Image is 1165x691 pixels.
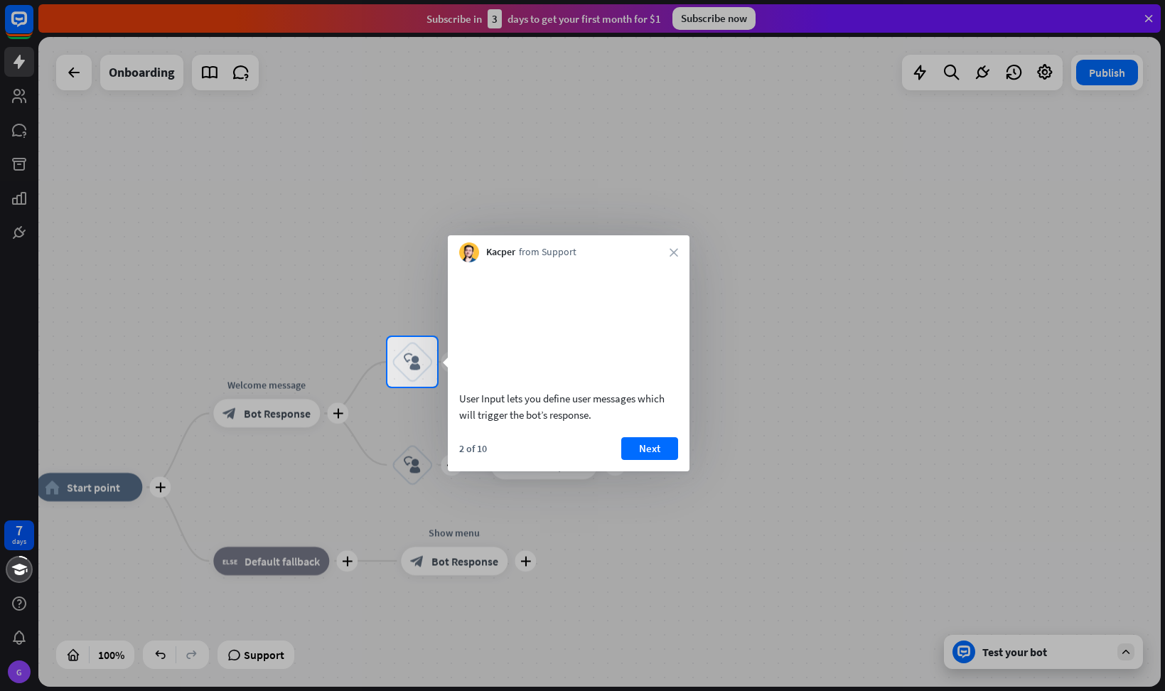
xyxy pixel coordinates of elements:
i: close [670,248,678,257]
i: block_user_input [404,353,421,370]
button: Next [621,437,678,460]
div: 2 of 10 [459,442,487,455]
button: Open LiveChat chat widget [11,6,54,48]
span: Kacper [486,245,515,259]
div: User Input lets you define user messages which will trigger the bot’s response. [459,390,678,423]
span: from Support [519,245,576,259]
